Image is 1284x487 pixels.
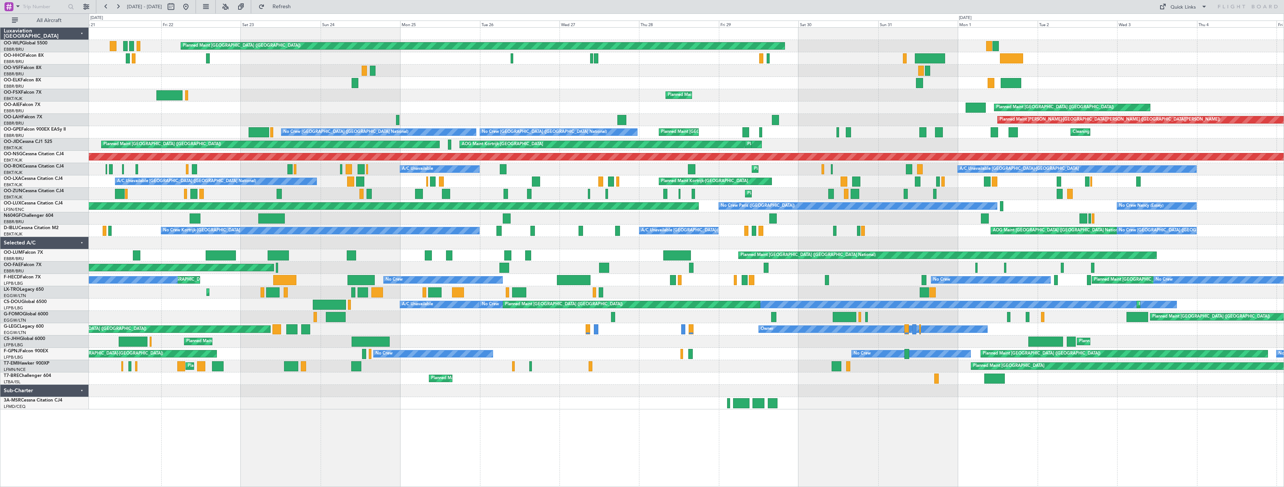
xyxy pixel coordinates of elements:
a: EBKT/KJK [4,182,22,188]
span: OO-FAE [4,263,21,267]
div: Planned Maint [GEOGRAPHIC_DATA] ([GEOGRAPHIC_DATA]) [186,336,304,347]
div: Fri 22 [161,21,241,27]
a: OO-NSGCessna Citation CJ4 [4,152,64,156]
div: Quick Links [1171,4,1196,11]
div: Planned Maint [GEOGRAPHIC_DATA] ([GEOGRAPHIC_DATA]) [983,348,1100,359]
a: OO-JIDCessna CJ1 525 [4,140,52,144]
span: OO-FSX [4,90,21,95]
a: LFPB/LBG [4,281,23,286]
span: F-GPNJ [4,349,20,353]
div: [DATE] [959,15,972,21]
a: OO-ZUNCessna Citation CJ4 [4,189,64,193]
a: EBKT/KJK [4,96,22,102]
a: EBKT/KJK [4,170,22,175]
span: OO-LXA [4,177,21,181]
a: OO-VSFFalcon 8X [4,66,41,70]
div: Tue 2 [1038,21,1117,27]
div: No Crew [GEOGRAPHIC_DATA] ([GEOGRAPHIC_DATA] National) [1119,225,1244,236]
span: CS-JHH [4,337,20,341]
a: OO-LUXCessna Citation CJ4 [4,201,63,206]
a: LFSN/ENC [4,207,24,212]
div: Sun 24 [321,21,400,27]
div: Planned Maint [GEOGRAPHIC_DATA] ([GEOGRAPHIC_DATA]) [1079,336,1197,347]
a: OO-FAEFalcon 7X [4,263,41,267]
div: Wed 3 [1117,21,1197,27]
a: OO-LUMFalcon 7X [4,250,43,255]
div: A/C Unavailable [GEOGRAPHIC_DATA]-[GEOGRAPHIC_DATA] [960,163,1079,175]
button: All Aircraft [8,15,81,26]
div: No Crew Kortrijk-[GEOGRAPHIC_DATA] [163,225,240,236]
div: Planned Maint [PERSON_NAME]-[GEOGRAPHIC_DATA][PERSON_NAME] ([GEOGRAPHIC_DATA][PERSON_NAME]) [1000,114,1220,125]
div: Planned Maint Kortrijk-[GEOGRAPHIC_DATA] [668,90,755,101]
div: Cleaning [GEOGRAPHIC_DATA] ([GEOGRAPHIC_DATA] National) [1073,127,1197,138]
a: EBBR/BRU [4,47,24,52]
input: Trip Number [23,1,66,12]
a: G-FOMOGlobal 6000 [4,312,48,316]
div: Sat 23 [241,21,320,27]
div: No Crew [386,274,403,285]
div: Planned Maint Kortrijk-[GEOGRAPHIC_DATA] [747,188,834,199]
span: D-IBLU [4,226,18,230]
div: No Crew [933,274,950,285]
div: Planned Maint Kortrijk-[GEOGRAPHIC_DATA] [747,139,834,150]
span: OO-AIE [4,103,20,107]
a: EGGW/LTN [4,318,26,323]
span: OO-LUM [4,250,22,255]
a: F-GPNJFalcon 900EX [4,349,48,353]
span: T7-EMI [4,361,18,366]
div: A/C Unavailable [402,299,433,310]
a: OO-LXACessna Citation CJ4 [4,177,63,181]
a: EGGW/LTN [4,330,26,335]
div: Planned Maint [GEOGRAPHIC_DATA] ([GEOGRAPHIC_DATA]) [996,102,1114,113]
a: EBBR/BRU [4,219,24,225]
span: OO-VSF [4,66,21,70]
a: LFPB/LBG [4,355,23,360]
div: Planned Maint [GEOGRAPHIC_DATA] ([GEOGRAPHIC_DATA]) [1139,299,1256,310]
a: OO-ROKCessna Citation CJ4 [4,164,64,169]
a: D-IBLUCessna Citation M2 [4,226,59,230]
div: No Crew Nancy (Essey) [1119,200,1163,212]
div: Planned Maint [GEOGRAPHIC_DATA] ([GEOGRAPHIC_DATA]) [1152,311,1270,322]
a: OO-GPEFalcon 900EX EASy II [4,127,66,132]
div: A/C Unavailable [402,163,433,175]
div: Planned Maint [PERSON_NAME] [188,360,250,372]
div: No Crew [854,348,871,359]
div: Planned Maint Warsaw ([GEOGRAPHIC_DATA]) [431,373,521,384]
a: OO-FSXFalcon 7X [4,90,41,95]
div: A/C Unavailable [GEOGRAPHIC_DATA]-[GEOGRAPHIC_DATA] [641,225,760,236]
div: Thu 21 [81,21,161,27]
a: EBKT/KJK [4,145,22,151]
div: No Crew Paris ([GEOGRAPHIC_DATA]) [721,200,795,212]
div: Fri 29 [719,21,798,27]
a: EGGW/LTN [4,293,26,299]
div: Sat 30 [798,21,878,27]
a: OO-HHOFalcon 8X [4,53,44,58]
a: CS-DOUGlobal 6500 [4,300,47,304]
button: Quick Links [1156,1,1211,13]
a: EBKT/KJK [4,194,22,200]
span: OO-GPE [4,127,21,132]
a: EBBR/BRU [4,108,24,114]
a: OO-AIEFalcon 7X [4,103,40,107]
span: OO-LAH [4,115,22,119]
a: T7-BREChallenger 604 [4,374,51,378]
span: All Aircraft [19,18,79,23]
span: G-FOMO [4,312,23,316]
a: 3A-MSRCessna Citation CJ4 [4,398,62,403]
span: CS-DOU [4,300,21,304]
div: AOG Maint [GEOGRAPHIC_DATA] ([GEOGRAPHIC_DATA] National) [993,225,1122,236]
div: No Crew [482,299,499,310]
a: OO-WLPGlobal 5500 [4,41,47,46]
span: N604GF [4,213,21,218]
div: Planned Maint [GEOGRAPHIC_DATA] ([GEOGRAPHIC_DATA]) [1094,274,1212,285]
a: LTBA/ISL [4,379,21,385]
span: 3A-MSR [4,398,21,403]
div: Tue 26 [480,21,560,27]
span: LX-TRO [4,287,20,292]
div: Mon 1 [958,21,1037,27]
a: F-HECDFalcon 7X [4,275,41,280]
span: OO-HHO [4,53,23,58]
a: LX-TROLegacy 650 [4,287,44,292]
div: Planned Maint [GEOGRAPHIC_DATA] ([GEOGRAPHIC_DATA]) [209,287,326,298]
div: No Crew [GEOGRAPHIC_DATA] ([GEOGRAPHIC_DATA] National) [283,127,408,138]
